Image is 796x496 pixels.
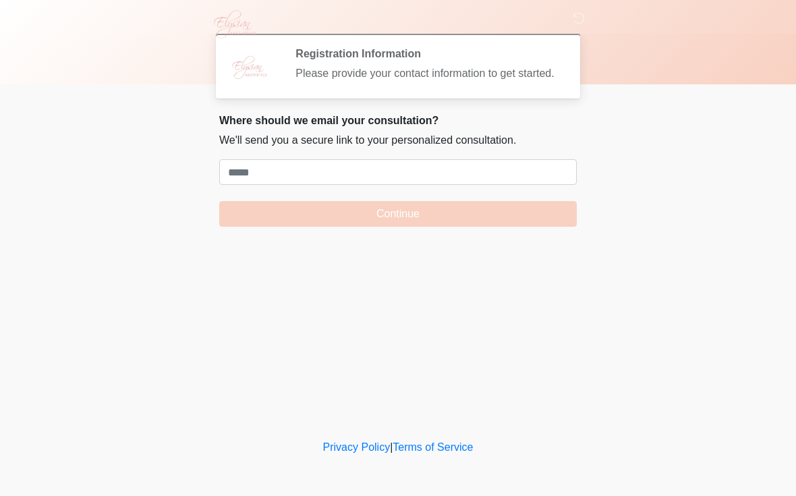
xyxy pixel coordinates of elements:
img: Elysian Aesthetics Logo [206,10,262,38]
h2: Registration Information [295,47,557,60]
p: We'll send you a secure link to your personalized consultation. [219,132,577,148]
div: Please provide your contact information to get started. [295,65,557,82]
img: Agent Avatar [229,47,270,88]
a: Privacy Policy [323,441,391,453]
a: Terms of Service [393,441,473,453]
a: | [390,441,393,453]
button: Continue [219,201,577,227]
h2: Where should we email your consultation? [219,114,577,127]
